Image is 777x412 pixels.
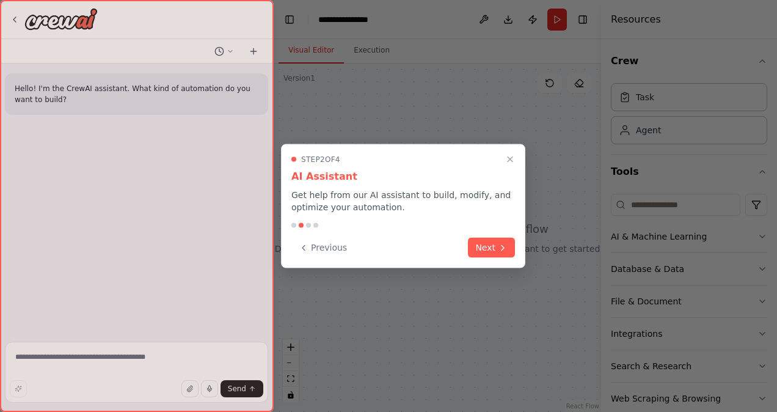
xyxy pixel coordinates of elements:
[468,238,515,258] button: Next
[291,238,354,258] button: Previous
[281,11,298,28] button: Hide left sidebar
[291,169,515,184] h3: AI Assistant
[503,152,517,167] button: Close walkthrough
[301,155,340,164] span: Step 2 of 4
[291,189,515,213] p: Get help from our AI assistant to build, modify, and optimize your automation.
